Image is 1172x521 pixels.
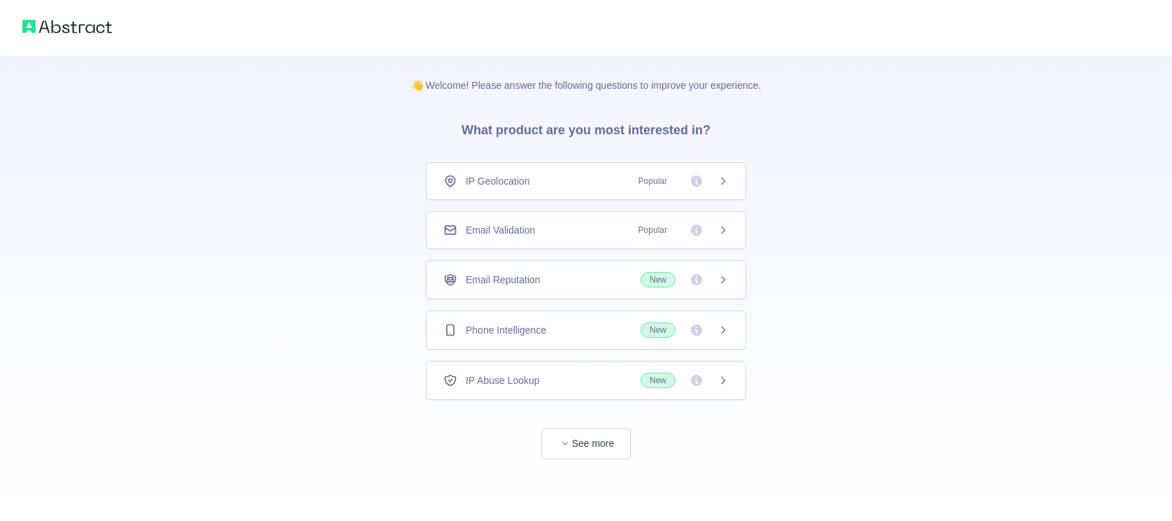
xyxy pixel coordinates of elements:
span: New [641,373,676,388]
span: Email Reputation [466,273,541,287]
span: Popular [630,174,676,188]
span: IP Abuse Lookup [466,373,540,387]
span: Phone Intelligence [466,323,546,337]
h3: What product are you most interested in? [439,92,733,162]
span: New [641,322,676,338]
span: New [641,272,676,287]
span: Popular [630,223,676,237]
span: Email Validation [466,223,535,237]
p: 👋 Welcome! Please answer the following questions to improve your experience. [389,56,784,92]
span: IP Geolocation [466,174,530,188]
button: See more [541,428,631,459]
img: Abstract logo [22,17,112,36]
